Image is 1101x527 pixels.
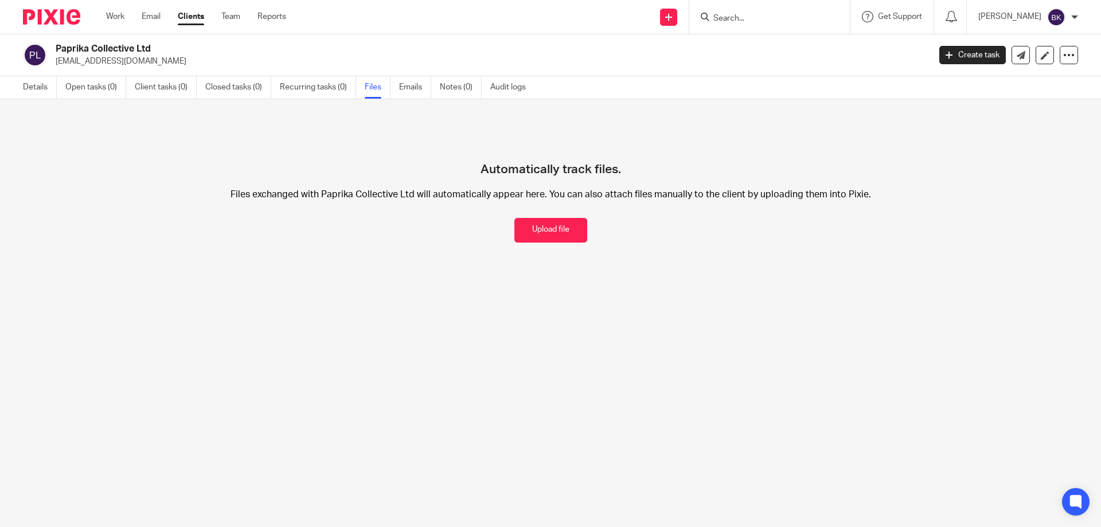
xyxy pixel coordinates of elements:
a: Audit logs [490,76,534,99]
a: Closed tasks (0) [205,76,271,99]
a: Email [142,11,161,22]
p: [PERSON_NAME] [978,11,1041,22]
a: Recurring tasks (0) [280,76,356,99]
p: [EMAIL_ADDRESS][DOMAIN_NAME] [56,56,922,67]
a: Emails [399,76,431,99]
a: Files [365,76,391,99]
img: Pixie [23,9,80,25]
a: Reports [257,11,286,22]
input: Search [712,14,815,24]
a: Notes (0) [440,76,482,99]
img: svg%3E [23,43,47,67]
span: Get Support [878,13,922,21]
img: svg%3E [1047,8,1065,26]
button: Upload file [514,218,587,243]
a: Create task [939,46,1006,64]
a: Team [221,11,240,22]
h2: Paprika Collective Ltd [56,43,749,55]
p: Files exchanged with Paprika Collective Ltd will automatically appear here. You can also attach f... [199,189,903,201]
a: Details [23,76,57,99]
a: Open tasks (0) [65,76,126,99]
a: Clients [178,11,204,22]
h4: Automatically track files. [481,122,621,177]
a: Work [106,11,124,22]
a: Client tasks (0) [135,76,197,99]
